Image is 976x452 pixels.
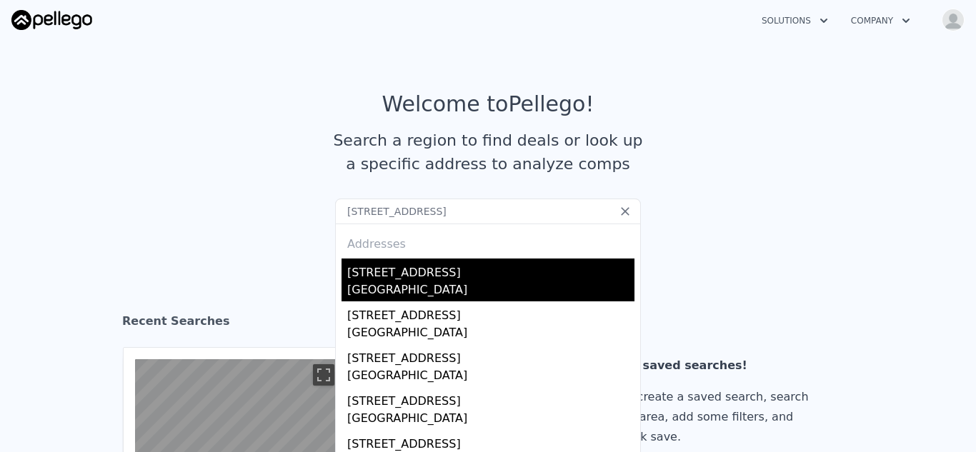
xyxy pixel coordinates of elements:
input: Search an address or region... [335,199,641,224]
div: [GEOGRAPHIC_DATA] [347,367,634,387]
div: Welcome to Pellego ! [382,91,594,117]
button: Toggle fullscreen view [313,364,334,386]
div: [GEOGRAPHIC_DATA] [347,324,634,344]
div: Search a region to find deals or look up a specific address to analyze comps [328,129,648,176]
div: [GEOGRAPHIC_DATA] [347,410,634,430]
button: Company [840,8,922,34]
img: avatar [942,9,965,31]
div: To create a saved search, search an area, add some filters, and click save. [622,387,827,447]
div: [STREET_ADDRESS] [347,344,634,367]
div: [STREET_ADDRESS] [347,301,634,324]
div: No saved searches! [622,356,827,376]
div: [GEOGRAPHIC_DATA] [347,281,634,301]
button: Solutions [750,8,840,34]
div: [STREET_ADDRESS] [347,387,634,410]
div: Recent Searches [122,301,854,347]
div: Addresses [342,224,634,258]
img: Pellego [11,10,92,30]
div: [STREET_ADDRESS] [347,258,634,281]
